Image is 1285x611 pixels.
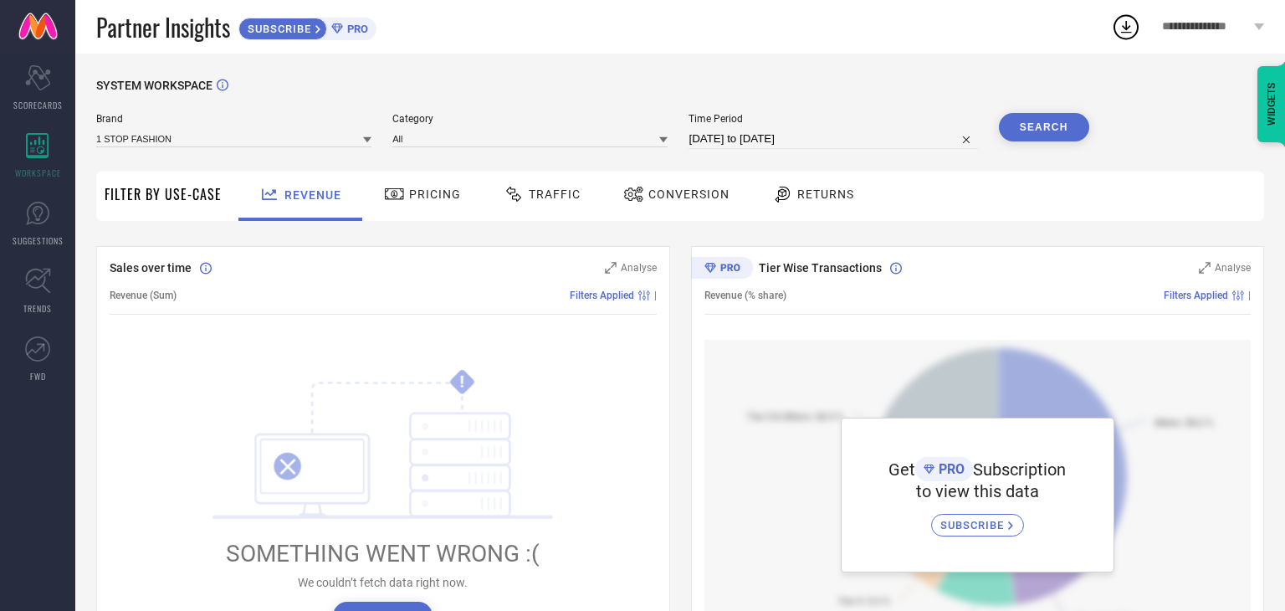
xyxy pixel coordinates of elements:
span: Conversion [648,187,730,201]
span: WORKSPACE [15,167,61,179]
span: PRO [934,461,965,477]
span: Filters Applied [1164,290,1228,301]
div: Premium [691,257,753,282]
span: Pricing [409,187,461,201]
a: SUBSCRIBEPRO [238,13,376,40]
span: SUBSCRIBE [940,519,1008,531]
span: Revenue [284,188,341,202]
span: Returns [797,187,854,201]
span: Analyse [621,262,657,274]
span: Revenue (% share) [704,290,786,301]
span: Sales over time [110,261,192,275]
span: Category [392,113,668,125]
svg: Zoom [605,262,617,274]
tspan: ! [460,372,464,392]
span: SUGGESTIONS [13,234,64,247]
span: Tier Wise Transactions [759,261,882,275]
input: Select time period [689,129,977,149]
span: Brand [96,113,371,125]
span: Filters Applied [570,290,634,301]
span: Analyse [1215,262,1251,274]
span: SUBSCRIBE [239,23,315,35]
span: PRO [343,23,368,35]
span: Get [888,460,915,480]
span: We couldn’t fetch data right now. [298,576,468,589]
span: | [1248,290,1251,301]
span: Revenue (Sum) [110,290,177,301]
span: to view this data [916,481,1039,501]
span: SYSTEM WORKSPACE [96,79,212,92]
span: | [654,290,657,301]
span: SOMETHING WENT WRONG :( [226,540,540,567]
svg: Zoom [1199,262,1211,274]
span: Traffic [529,187,581,201]
span: TRENDS [23,302,52,315]
span: Partner Insights [96,10,230,44]
span: Subscription [973,460,1066,480]
a: SUBSCRIBE [931,501,1024,537]
span: FWD [30,370,46,383]
button: Search [999,113,1089,141]
span: SCORECARDS [13,99,63,111]
span: Filter By Use-Case [105,184,222,204]
div: Open download list [1111,12,1141,42]
span: Time Period [689,113,977,125]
